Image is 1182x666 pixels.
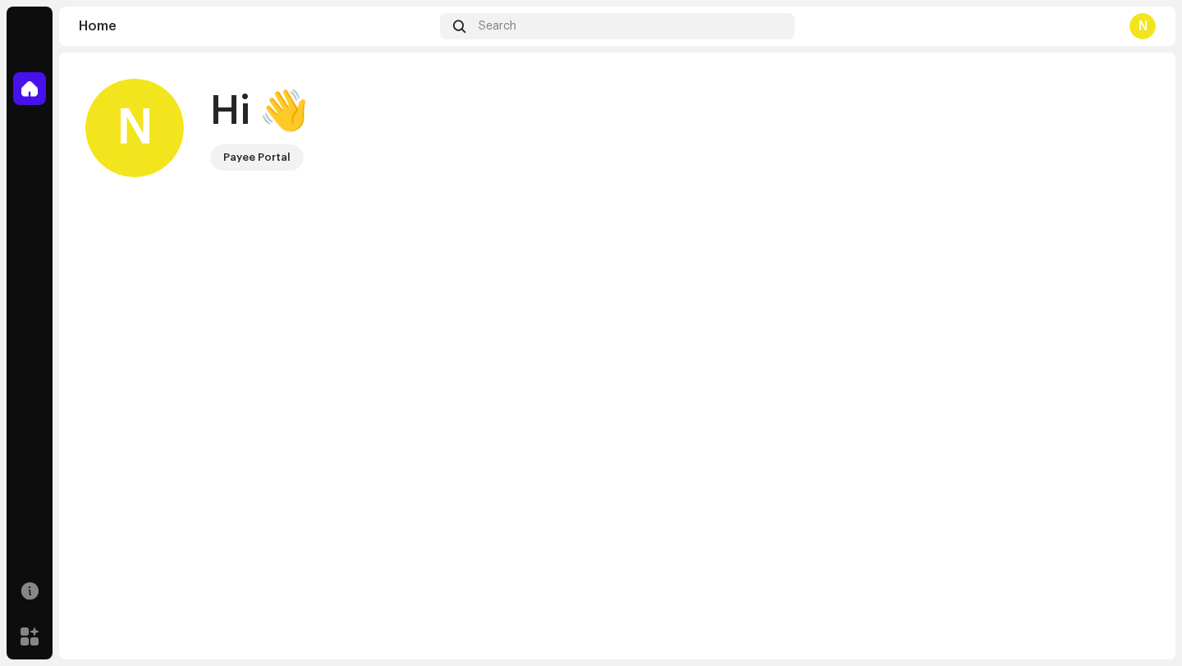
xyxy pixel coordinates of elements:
[79,20,433,33] div: Home
[85,79,184,177] div: N
[210,85,309,138] div: Hi 👋
[1129,13,1156,39] div: N
[479,20,516,33] span: Search
[223,148,291,167] div: Payee Portal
